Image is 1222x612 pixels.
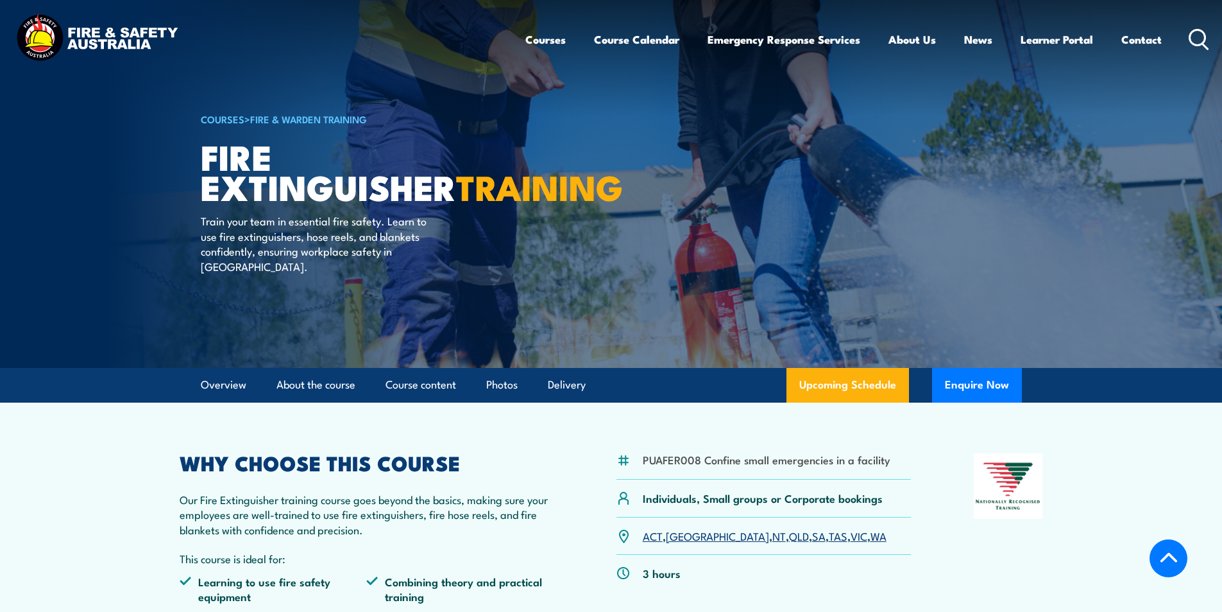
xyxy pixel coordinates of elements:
p: , , , , , , , [643,529,887,543]
li: Combining theory and practical training [366,574,554,604]
a: [GEOGRAPHIC_DATA] [666,528,769,543]
a: Course Calendar [594,22,679,57]
p: Individuals, Small groups or Corporate bookings [643,491,883,505]
a: About Us [888,22,936,57]
li: PUAFER008 Confine small emergencies in a facility [643,452,890,467]
a: Emergency Response Services [708,22,860,57]
a: QLD [789,528,809,543]
h2: WHY CHOOSE THIS COURSE [180,453,554,471]
a: Fire & Warden Training [250,112,367,126]
a: NT [772,528,786,543]
strong: TRAINING [456,159,623,213]
a: Upcoming Schedule [786,368,909,403]
h1: Fire Extinguisher [201,141,518,201]
p: Our Fire Extinguisher training course goes beyond the basics, making sure your employees are well... [180,492,554,537]
a: Delivery [548,368,586,402]
li: Learning to use fire safety equipment [180,574,367,604]
a: Course content [386,368,456,402]
a: SA [812,528,826,543]
h6: > [201,111,518,127]
a: About the course [276,368,355,402]
a: TAS [829,528,847,543]
p: Train your team in essential fire safety. Learn to use fire extinguishers, hose reels, and blanke... [201,213,435,274]
a: News [964,22,992,57]
p: This course is ideal for: [180,551,554,566]
img: Nationally Recognised Training logo. [974,453,1043,519]
a: Photos [486,368,518,402]
p: 3 hours [643,566,681,581]
button: Enquire Now [932,368,1022,403]
a: Contact [1121,22,1162,57]
a: Overview [201,368,246,402]
a: Learner Portal [1021,22,1093,57]
a: WA [870,528,887,543]
a: COURSES [201,112,244,126]
a: ACT [643,528,663,543]
a: Courses [525,22,566,57]
a: VIC [851,528,867,543]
